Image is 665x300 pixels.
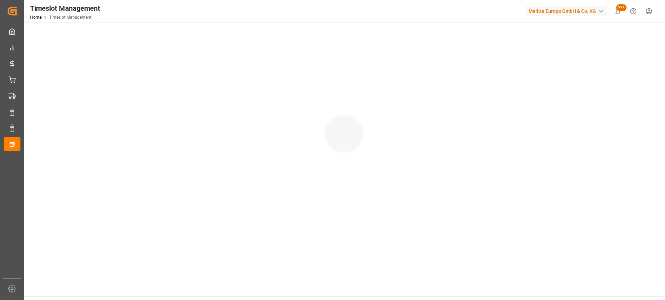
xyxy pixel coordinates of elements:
button: Melitta Europa GmbH & Co. KG [526,4,610,18]
button: show 100 new notifications [610,3,626,19]
span: 99+ [616,4,627,11]
button: Help Center [626,3,641,19]
div: Timeslot Management [30,3,100,13]
div: Melitta Europa GmbH & Co. KG [526,6,607,16]
a: Home [30,15,42,20]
